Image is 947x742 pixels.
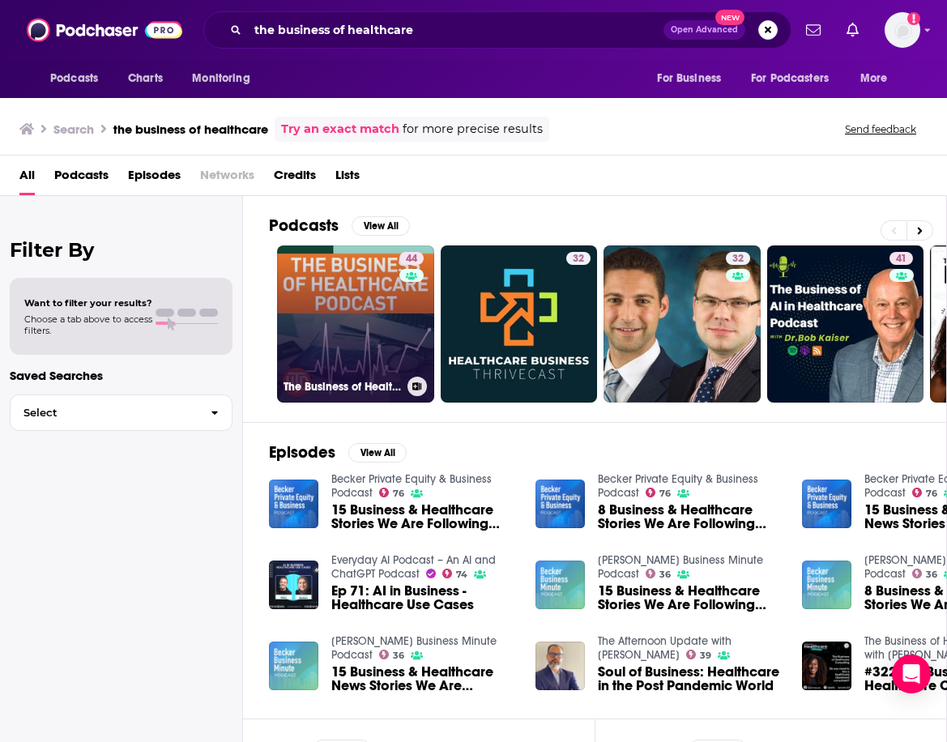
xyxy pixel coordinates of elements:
[732,251,744,267] span: 32
[331,472,492,500] a: Becker Private Equity & Business Podcast
[19,162,35,195] a: All
[740,63,852,94] button: open menu
[11,407,198,418] span: Select
[50,67,98,90] span: Podcasts
[442,569,468,578] a: 74
[331,553,496,581] a: Everyday AI Podcast – An AI and ChatGPT Podcast
[192,67,250,90] span: Monitoring
[117,63,173,94] a: Charts
[646,63,741,94] button: open menu
[535,480,585,529] img: 8 Business & Healthcare Stories We Are Following Today 4-29-24
[10,238,232,262] h2: Filter By
[659,571,671,578] span: 36
[181,63,271,94] button: open menu
[269,480,318,529] img: 15 Business & Healthcare Stories We Are Following Currently 4-9-24
[331,503,516,531] a: 15 Business & Healthcare Stories We Are Following Currently 4-9-24
[715,10,744,25] span: New
[598,503,783,531] span: 8 Business & Healthcare Stories We Are Following [DATE] [DATE]
[248,17,663,43] input: Search podcasts, credits, & more...
[331,584,516,612] a: Ep 71: AI in Business - Healthcare Use Cases
[659,490,671,497] span: 76
[598,634,732,662] a: The Afternoon Update with Lynlee Foo
[128,67,163,90] span: Charts
[566,252,591,265] a: 32
[726,252,750,265] a: 32
[802,480,851,529] img: 15 Business & Healthcare News Stories We Are Following Today 4-23-24
[352,216,410,236] button: View All
[700,652,711,659] span: 39
[331,665,516,693] span: 15 Business & Healthcare News Stories We Are Following [DATE] [DATE]
[403,120,543,139] span: for more precise results
[802,561,851,610] a: 8 Business & Healthcare Stories We Are Following Today 4-29-24
[348,443,407,463] button: View All
[379,488,405,497] a: 76
[912,488,938,497] a: 76
[284,380,401,394] h3: The Business of Healthcare Podcast
[860,67,888,90] span: More
[604,245,761,403] a: 32
[27,15,182,45] a: Podchaser - Follow, Share and Rate Podcasts
[767,245,924,403] a: 41
[200,162,254,195] span: Networks
[926,490,937,497] span: 76
[269,642,318,691] img: 15 Business & Healthcare News Stories We Are Following Today 4-23-24
[646,569,672,578] a: 36
[331,665,516,693] a: 15 Business & Healthcare News Stories We Are Following Today 4-23-24
[885,12,920,48] img: User Profile
[331,503,516,531] span: 15 Business & Healthcare Stories We Are Following Currently [DATE]
[889,252,913,265] a: 41
[885,12,920,48] button: Show profile menu
[269,442,407,463] a: EpisodesView All
[128,162,181,195] a: Episodes
[456,571,467,578] span: 74
[406,251,417,267] span: 44
[598,584,783,612] a: 15 Business & Healthcare Stories We Are Following Currently 4-9-24
[598,503,783,531] a: 8 Business & Healthcare Stories We Are Following Today 4-29-24
[663,20,745,40] button: Open AdvancedNew
[335,162,360,195] a: Lists
[269,561,318,610] img: Ep 71: AI in Business - Healthcare Use Cases
[53,122,94,137] h3: Search
[686,650,712,659] a: 39
[10,394,232,431] button: Select
[598,472,758,500] a: Becker Private Equity & Business Podcast
[379,650,405,659] a: 36
[598,665,783,693] a: Soul of Business: Healthcare in the Post Pandemic World
[441,245,598,403] a: 32
[54,162,109,195] span: Podcasts
[573,251,584,267] span: 32
[274,162,316,195] a: Credits
[896,251,906,267] span: 41
[393,490,404,497] span: 76
[598,584,783,612] span: 15 Business & Healthcare Stories We Are Following Currently [DATE]
[800,16,827,44] a: Show notifications dropdown
[281,120,399,139] a: Try an exact match
[269,215,410,236] a: PodcastsView All
[277,245,434,403] a: 44The Business of Healthcare Podcast
[269,215,339,236] h2: Podcasts
[598,553,763,581] a: Becker Business Minute Podcast
[849,63,908,94] button: open menu
[671,26,738,34] span: Open Advanced
[203,11,791,49] div: Search podcasts, credits, & more...
[751,67,829,90] span: For Podcasters
[907,12,920,25] svg: Add a profile image
[10,368,232,383] p: Saved Searches
[892,655,931,693] div: Open Intercom Messenger
[535,642,585,691] img: Soul of Business: Healthcare in the Post Pandemic World
[840,122,921,136] button: Send feedback
[24,297,152,309] span: Want to filter your results?
[393,652,404,659] span: 36
[802,642,851,691] a: #322 The Business of Healthcare Consulting - Do you need to hire a healthcare (business) consultant?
